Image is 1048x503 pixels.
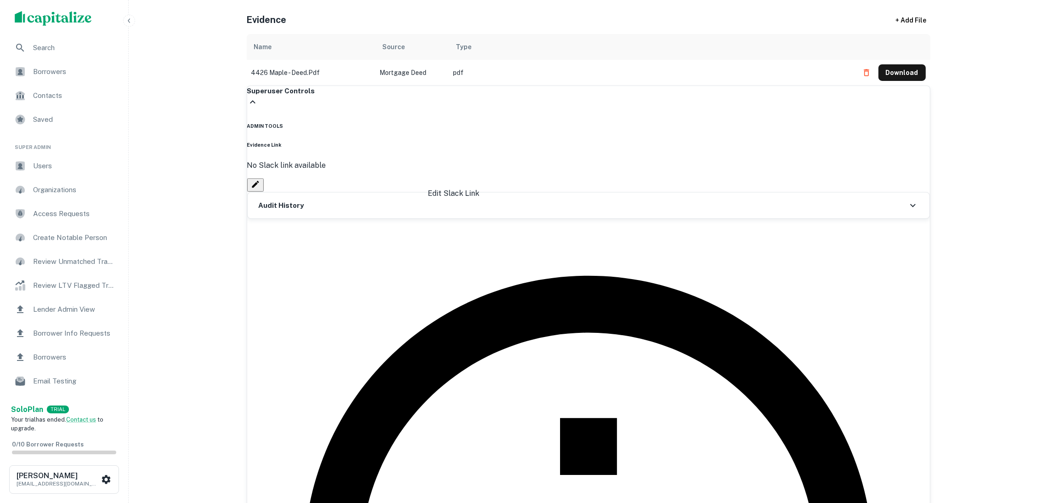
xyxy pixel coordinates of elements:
[33,328,115,339] span: Borrower Info Requests
[247,60,375,86] td: 4426 maple - deed.pdf
[7,298,121,320] a: Lender Admin View
[383,41,405,52] div: Source
[254,41,272,52] div: Name
[7,179,121,201] a: Organizations
[33,280,115,291] span: Review LTV Flagged Transactions
[375,34,449,60] th: Source
[247,141,930,149] h6: Evidence Link
[33,376,115,387] span: Email Testing
[33,184,115,195] span: Organizations
[878,64,926,81] button: Download
[247,86,930,97] h6: Superuser Controls
[33,160,115,171] span: Users
[17,480,99,488] p: [EMAIL_ADDRESS][DOMAIN_NAME]
[15,11,92,26] img: capitalize-logo.png
[449,60,854,86] td: pdf
[7,85,121,107] a: Contacts
[66,416,96,423] a: Contact us
[879,12,943,29] div: + Add File
[7,251,121,273] a: Review Unmatched Transactions
[247,34,375,60] th: Name
[428,188,479,199] div: Edit Slack Link
[7,109,121,131] a: Saved
[11,404,43,415] a: SoloPlan
[7,322,121,344] a: Borrower Info Requests
[33,352,115,363] span: Borrowers
[456,41,472,52] div: Type
[259,200,304,211] h6: Audit History
[12,441,84,448] span: 0 / 10 Borrower Requests
[9,465,119,494] button: [PERSON_NAME][EMAIL_ADDRESS][DOMAIN_NAME]
[11,405,43,414] strong: Solo Plan
[247,13,287,27] h5: Evidence
[7,37,121,59] a: Search
[247,178,264,192] button: Edit Slack Link
[33,232,115,243] span: Create Notable Person
[33,256,115,267] span: Review Unmatched Transactions
[7,227,121,249] a: Create Notable Person
[7,394,121,416] a: Email Analytics
[375,60,449,86] td: Mortgage Deed
[33,42,115,53] span: Search
[7,274,121,297] a: Review LTV Flagged Transactions
[449,34,854,60] th: Type
[7,155,121,177] a: Users
[247,34,930,86] div: scrollable content
[7,203,121,225] a: Access Requests
[17,472,99,480] h6: [PERSON_NAME]
[47,406,69,413] div: TRIAL
[7,132,121,155] li: Super Admin
[33,304,115,315] span: Lender Admin View
[7,346,121,368] a: Borrowers
[33,208,115,219] span: Access Requests
[858,65,875,80] button: Delete file
[1002,429,1048,474] iframe: Chat Widget
[247,160,930,171] p: No Slack link available
[33,90,115,101] span: Contacts
[11,416,103,432] span: Your trial has ended. to upgrade.
[7,370,121,392] a: Email Testing
[7,61,121,83] a: Borrowers
[33,66,115,77] span: Borrowers
[33,114,115,125] span: Saved
[247,122,930,130] h6: ADMIN TOOLS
